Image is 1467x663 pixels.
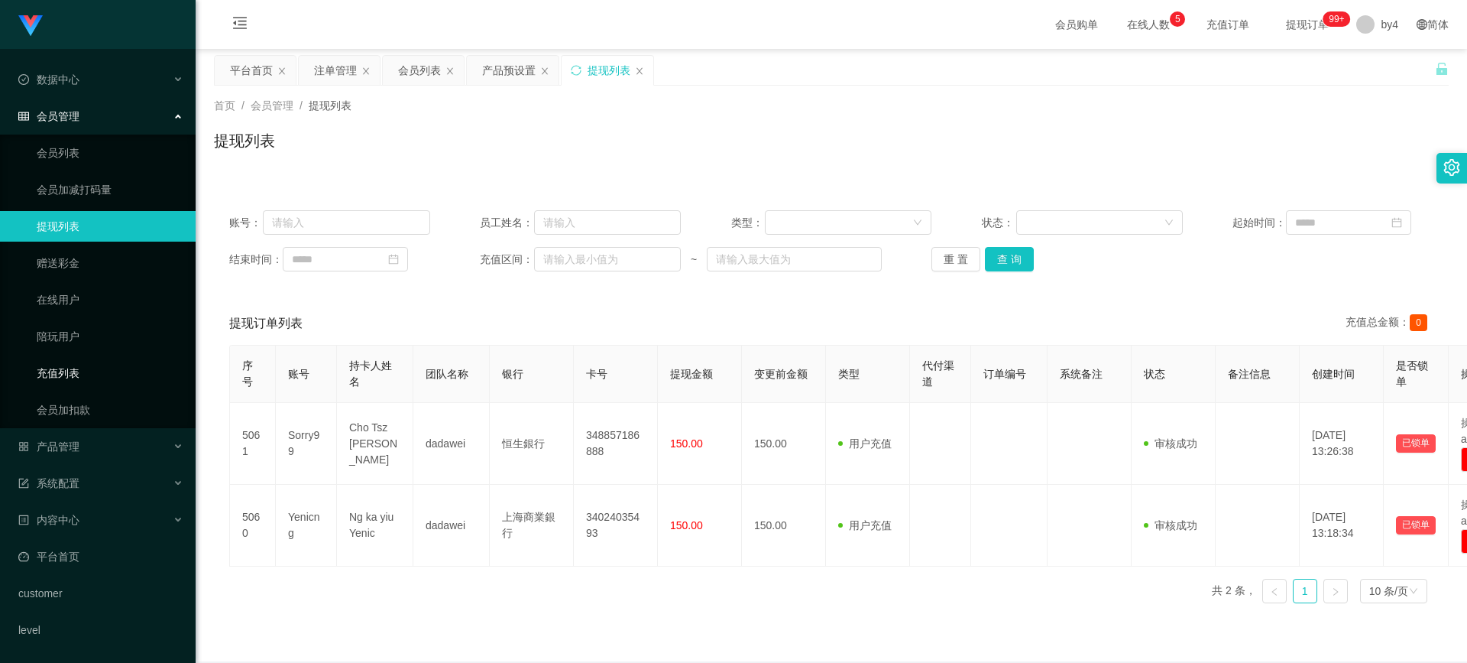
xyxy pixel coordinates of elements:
td: 5060 [230,485,276,567]
span: 起始时间： [1232,215,1286,231]
td: [DATE] 13:26:38 [1300,403,1384,485]
span: 备注信息 [1228,368,1271,380]
span: 数据中心 [18,73,79,86]
img: logo.9652507e.png [18,15,43,37]
input: 请输入最小值为 [534,247,681,271]
span: 会员管理 [251,99,293,112]
td: 5061 [230,403,276,485]
button: 查 询 [985,247,1034,271]
i: 图标: left [1270,587,1279,596]
span: 类型 [838,368,860,380]
td: 150.00 [742,485,826,567]
div: 充值总金额： [1346,314,1433,333]
span: 审核成功 [1144,437,1197,450]
span: 团队名称 [426,368,468,380]
i: 图标: setting [1443,159,1460,176]
span: 是否锁单 [1396,359,1428,388]
td: 34024035493 [574,485,658,567]
i: 图标: down [1164,218,1174,229]
span: 账号 [288,368,309,380]
div: 产品预设置 [482,56,536,85]
li: 共 2 条， [1212,579,1256,603]
button: 已锁单 [1396,516,1436,535]
i: 图标: close [635,67,644,76]
button: 已锁单 [1396,434,1436,453]
span: 卡号 [586,368,607,380]
span: 用户充值 [838,519,892,531]
td: 348857186888 [574,403,658,485]
td: Sorry99 [276,403,337,485]
span: 提现列表 [309,99,351,112]
span: 提现订单 [1278,19,1336,30]
div: 10 条/页 [1369,580,1408,603]
a: customer [18,578,183,609]
span: / [300,99,303,112]
td: dadawei [413,403,490,485]
td: Ng ka yiu Yenic [337,485,413,567]
td: Yenicng [276,485,337,567]
input: 请输入最大值为 [707,247,881,271]
span: 在线人数 [1119,19,1177,30]
i: 图标: global [1417,19,1427,30]
span: 首页 [214,99,235,112]
i: 图标: appstore-o [18,441,29,452]
div: 提现列表 [588,56,630,85]
span: / [241,99,244,112]
a: 赠送彩金 [37,248,183,278]
span: 状态 [1144,368,1165,380]
i: 图标: check-circle-o [18,74,29,85]
span: 创建时间 [1312,368,1355,380]
i: 图标: profile [18,515,29,525]
li: 下一页 [1323,579,1348,603]
span: 代付渠道 [922,359,954,388]
a: level [18,615,183,645]
span: 内容中心 [18,514,79,526]
span: ~ [681,252,707,268]
input: 请输入 [534,210,681,235]
span: 用户充值 [838,437,892,450]
span: 0 [1410,314,1427,331]
a: 提现列表 [37,211,183,242]
i: 图标: down [913,218,922,229]
span: 序号 [242,359,253,388]
div: 注单管理 [314,56,357,85]
a: 会员加扣款 [37,395,183,425]
a: 在线用户 [37,284,183,315]
span: 提现金额 [670,368,713,380]
a: 陪玩用户 [37,321,183,352]
a: 会员加减打码量 [37,174,183,205]
div: 平台首页 [230,56,273,85]
sup: 5 [1170,11,1185,27]
span: 产品管理 [18,440,79,453]
span: 银行 [502,368,523,380]
span: 类型： [731,215,766,231]
p: 5 [1175,11,1180,27]
i: 图标: close [361,67,371,76]
a: 图标: dashboard平台首页 [18,541,183,572]
td: 恒生銀行 [490,403,574,485]
td: dadawei [413,485,490,567]
li: 上一页 [1262,579,1287,603]
td: [DATE] 13:18:34 [1300,485,1384,567]
span: 系统配置 [18,477,79,489]
i: 图标: menu-fold [214,1,266,50]
span: 持卡人姓名 [349,359,392,388]
i: 图标: table [18,111,29,122]
span: 充值区间： [480,252,533,268]
i: 图标: close [445,67,455,76]
i: 图标: sync [571,65,581,76]
span: 账号： [229,215,263,231]
button: 重 置 [931,247,980,271]
span: 充值订单 [1199,19,1257,30]
span: 150.00 [670,519,703,531]
i: 图标: close [277,67,287,76]
h1: 提现列表 [214,129,275,152]
i: 图标: unlock [1435,62,1449,76]
sup: 331 [1323,11,1350,27]
a: 1 [1294,580,1316,603]
input: 请输入 [263,210,430,235]
a: 充值列表 [37,358,183,388]
i: 图标: form [18,478,29,489]
td: 上海商業銀行 [490,485,574,567]
span: 150.00 [670,437,703,450]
